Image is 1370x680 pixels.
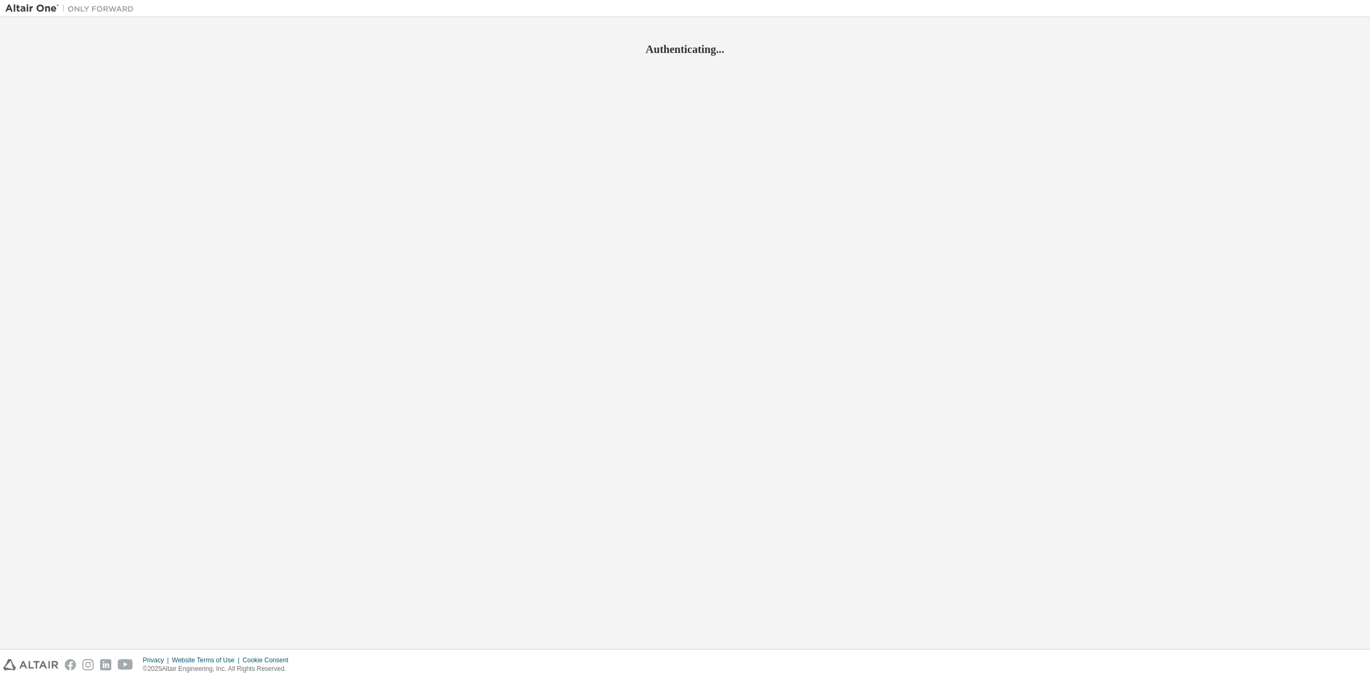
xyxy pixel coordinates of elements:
[82,659,94,670] img: instagram.svg
[143,664,295,674] p: © 2025 Altair Engineering, Inc. All Rights Reserved.
[172,656,242,664] div: Website Terms of Use
[118,659,133,670] img: youtube.svg
[242,656,294,664] div: Cookie Consent
[65,659,76,670] img: facebook.svg
[5,42,1365,56] h2: Authenticating...
[3,659,58,670] img: altair_logo.svg
[143,656,172,664] div: Privacy
[5,3,139,14] img: Altair One
[100,659,111,670] img: linkedin.svg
